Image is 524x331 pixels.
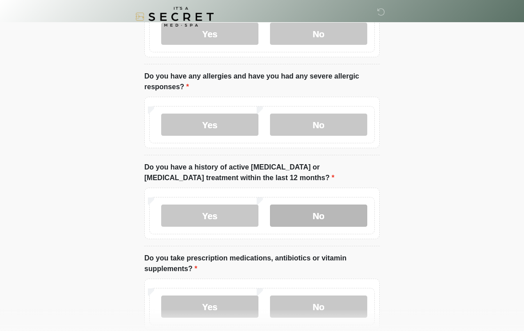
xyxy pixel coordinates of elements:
[270,114,367,136] label: No
[144,71,380,92] label: Do you have any allergies and have you had any severe allergic responses?
[161,296,258,318] label: Yes
[270,23,367,45] label: No
[161,114,258,136] label: Yes
[144,162,380,183] label: Do you have a history of active [MEDICAL_DATA] or [MEDICAL_DATA] treatment within the last 12 mon...
[161,205,258,227] label: Yes
[161,23,258,45] label: Yes
[270,205,367,227] label: No
[135,7,214,27] img: It's A Secret Med Spa Logo
[144,253,380,274] label: Do you take prescription medications, antibiotics or vitamin supplements?
[270,296,367,318] label: No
